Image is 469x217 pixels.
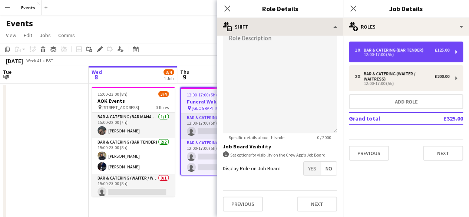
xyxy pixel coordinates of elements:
button: Next [297,197,337,211]
label: Display Role on Job Board [223,165,281,172]
span: Edit [24,32,32,39]
app-job-card: 12:00-17:00 (5h)0/3Funeral Wake [GEOGRAPHIC_DATA]2 RolesBar & Catering (Bar Tender)0/112:00-17:00... [180,87,263,175]
div: Roles [343,18,469,36]
span: View [6,32,16,39]
span: 0 / 2000 [311,135,337,140]
span: [GEOGRAPHIC_DATA] [192,105,232,111]
h3: Funeral Wake [181,98,262,105]
span: [STREET_ADDRESS] [102,105,139,110]
app-job-card: 15:00-23:00 (8h)3/4AOK Events [STREET_ADDRESS]3 RolesBar & Catering (Bar Manager)1/115:00-22:00 (... [92,87,175,197]
span: 3 Roles [156,105,169,110]
div: Set options for visibility on the Crew App’s Job Board [223,151,337,158]
app-card-role: Bar & Catering (Waiter / waitress)1A0/212:00-17:00 (5h) [181,139,262,175]
div: £125.00 [435,47,449,53]
span: 3/4 [158,91,169,97]
span: 15:00-23:00 (8h) [98,91,128,97]
h1: Events [6,18,33,29]
span: Jobs [40,32,51,39]
span: No [321,162,337,175]
button: Add role [349,94,463,109]
div: [DATE] [6,57,23,65]
button: Next [423,146,463,161]
h3: Job Board Visibility [223,143,337,150]
h3: AOK Events [92,98,175,104]
button: Previous [349,146,389,161]
a: Edit [21,30,35,40]
div: £200.00 [435,74,449,79]
div: 12:00-17:00 (5h) [355,53,449,56]
span: Thu [180,69,189,75]
span: Week 41 [24,58,43,63]
h3: Job Details [343,4,469,13]
div: 2 x [355,74,364,79]
span: 12:00-17:00 (5h) [187,92,217,98]
div: 1 Job [164,76,174,81]
app-card-role: Bar & Catering (Bar Tender)0/112:00-17:00 (5h) [181,114,262,139]
app-card-role: Bar & Catering (Waiter / waitress)0/115:00-23:00 (8h) [92,174,175,199]
div: 1 x [355,47,364,53]
span: 8 [90,73,102,81]
div: Bar & Catering (Waiter / waitress) [364,71,435,82]
button: Events [15,0,42,15]
span: Wed [92,69,102,75]
h3: Role Details [217,4,343,13]
span: Tue [3,69,11,75]
a: Comms [55,30,78,40]
td: £325.00 [419,112,463,124]
a: View [3,30,19,40]
span: 3/4 [164,69,174,75]
div: BST [46,58,53,63]
a: Jobs [37,30,54,40]
button: Previous [223,197,263,211]
div: Bar & Catering (Bar Tender) [364,47,426,53]
span: Comms [58,32,75,39]
span: Specific details about this role [223,135,290,140]
td: Grand total [349,112,419,124]
div: 12:00-17:00 (5h) [355,82,449,85]
div: Shift [217,18,343,36]
span: Yes [304,162,321,175]
app-card-role: Bar & Catering (Bar Tender)2/215:00-23:00 (8h)[PERSON_NAME][PERSON_NAME] [92,138,175,174]
span: 7 [2,73,11,81]
app-card-role: Bar & Catering (Bar Manager)1/115:00-22:00 (7h)[PERSON_NAME] [92,113,175,138]
span: 9 [179,73,189,81]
